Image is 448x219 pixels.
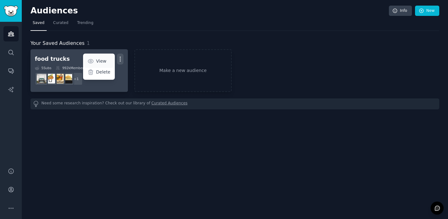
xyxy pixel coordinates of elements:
[56,66,86,70] div: 992k Members
[35,55,70,63] div: food trucks
[70,72,83,85] div: + 1
[45,74,55,83] img: FoodLosAngeles
[63,74,72,83] img: PhiladelphiaEats
[4,6,18,17] img: GummySearch logo
[51,18,71,31] a: Curated
[37,74,46,83] img: Truckers
[30,98,439,109] div: Need some research inspiration? Check out our library of
[75,18,96,31] a: Trending
[53,20,68,26] span: Curated
[87,40,90,46] span: 1
[30,40,85,47] span: Your Saved Audiences
[30,49,128,92] a: food trucksViewDelete5Subs992kMembers0.76% /mo+1PhiladelphiaEatsfastfoodFoodLosAngelesTruckers
[35,66,51,70] div: 5 Sub s
[134,49,232,92] a: Make a new audience
[96,69,110,75] p: Delete
[84,55,114,68] a: View
[30,18,47,31] a: Saved
[415,6,439,16] a: New
[33,20,44,26] span: Saved
[96,58,106,64] p: View
[54,74,64,83] img: fastfood
[152,101,188,107] a: Curated Audiences
[389,6,412,16] a: Info
[77,20,93,26] span: Trending
[30,6,389,16] h2: Audiences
